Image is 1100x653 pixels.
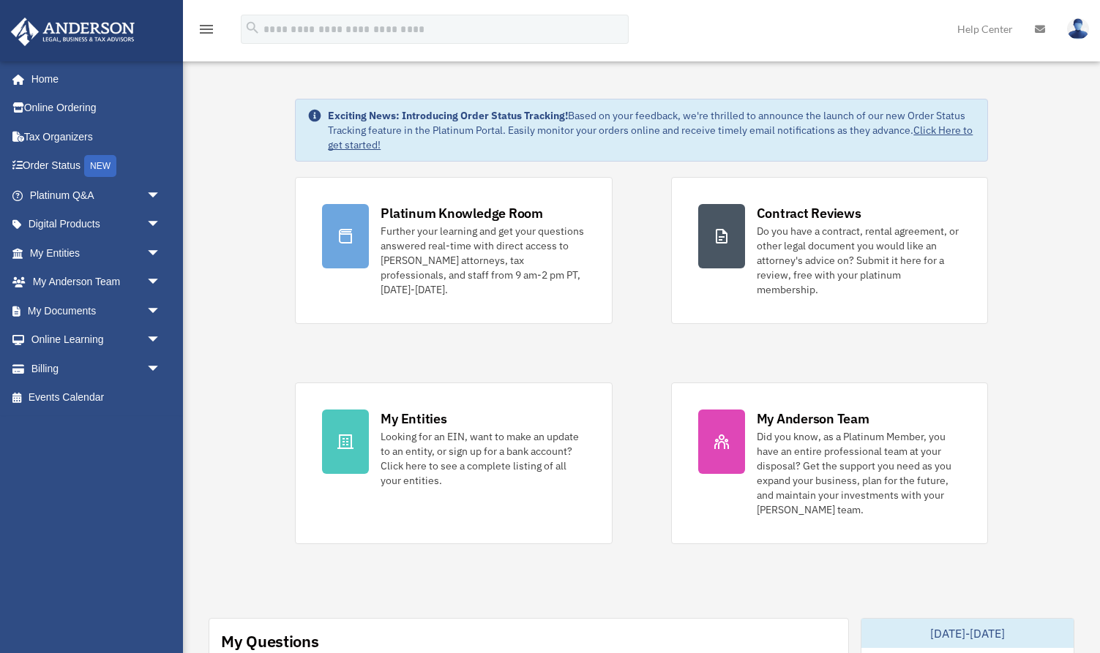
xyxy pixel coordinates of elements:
a: menu [198,26,215,38]
div: My Anderson Team [757,409,869,428]
a: Online Learningarrow_drop_down [10,325,183,355]
span: arrow_drop_down [146,181,176,211]
span: arrow_drop_down [146,238,176,268]
div: Looking for an EIN, want to make an update to an entity, or sign up for a bank account? Click her... [381,429,585,488]
i: menu [198,20,215,38]
i: search [244,20,261,36]
div: My Entities [381,409,446,428]
div: Based on your feedback, we're thrilled to announce the launch of our new Order Status Tracking fe... [328,108,975,152]
div: NEW [84,155,116,177]
a: Platinum Q&Aarrow_drop_down [10,181,183,210]
a: Tax Organizers [10,122,183,151]
a: My Entities Looking for an EIN, want to make an update to an entity, or sign up for a bank accoun... [295,382,612,544]
span: arrow_drop_down [146,268,176,298]
a: My Anderson Team Did you know, as a Platinum Member, you have an entire professional team at your... [671,382,988,544]
a: Events Calendar [10,383,183,412]
a: Order StatusNEW [10,151,183,181]
a: Billingarrow_drop_down [10,354,183,383]
span: arrow_drop_down [146,354,176,384]
a: Home [10,64,176,94]
a: My Documentsarrow_drop_down [10,296,183,325]
a: Online Ordering [10,94,183,123]
span: arrow_drop_down [146,210,176,240]
a: My Entitiesarrow_drop_down [10,238,183,268]
strong: Exciting News: Introducing Order Status Tracking! [328,109,568,122]
div: Did you know, as a Platinum Member, you have an entire professional team at your disposal? Get th... [757,429,961,517]
div: My Questions [221,630,319,652]
a: My Anderson Teamarrow_drop_down [10,268,183,297]
a: Click Here to get started! [328,124,973,151]
span: arrow_drop_down [146,296,176,326]
div: Platinum Knowledge Room [381,204,543,222]
a: Digital Productsarrow_drop_down [10,210,183,239]
img: Anderson Advisors Platinum Portal [7,18,139,46]
img: User Pic [1067,18,1089,39]
div: Further your learning and get your questions answered real-time with direct access to [PERSON_NAM... [381,224,585,297]
span: arrow_drop_down [146,325,176,355]
a: Contract Reviews Do you have a contract, rental agreement, or other legal document you would like... [671,177,988,324]
div: Do you have a contract, rental agreement, or other legal document you would like an attorney's ad... [757,224,961,297]
div: [DATE]-[DATE] [861,619,1074,648]
div: Contract Reviews [757,204,861,222]
a: Platinum Knowledge Room Further your learning and get your questions answered real-time with dire... [295,177,612,324]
